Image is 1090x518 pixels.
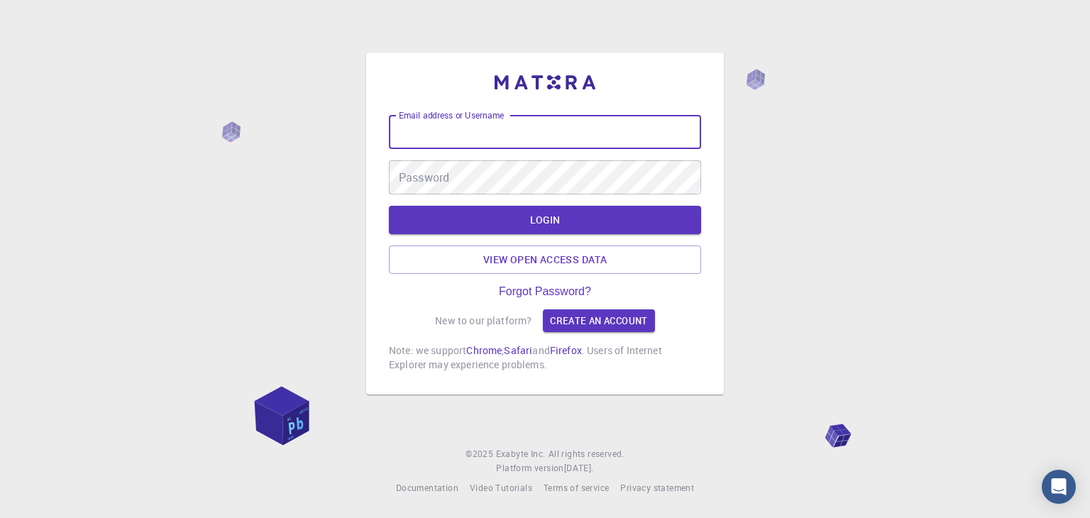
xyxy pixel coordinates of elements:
[496,448,546,459] span: Exabyte Inc.
[499,285,591,298] a: Forgot Password?
[396,482,458,493] span: Documentation
[435,314,532,328] p: New to our platform?
[543,309,654,332] a: Create an account
[504,343,532,357] a: Safari
[564,462,594,473] span: [DATE] .
[389,246,701,274] a: View open access data
[496,447,546,461] a: Exabyte Inc.
[389,343,701,372] p: Note: we support , and . Users of Internet Explorer may experience problems.
[1042,470,1076,504] div: Open Intercom Messenger
[466,447,495,461] span: © 2025
[470,481,532,495] a: Video Tutorials
[466,343,502,357] a: Chrome
[620,482,694,493] span: Privacy statement
[550,343,582,357] a: Firefox
[544,482,609,493] span: Terms of service
[564,461,594,475] a: [DATE].
[396,481,458,495] a: Documentation
[620,481,694,495] a: Privacy statement
[399,109,504,121] label: Email address or Username
[389,206,701,234] button: LOGIN
[470,482,532,493] span: Video Tutorials
[496,461,563,475] span: Platform version
[544,481,609,495] a: Terms of service
[549,447,624,461] span: All rights reserved.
